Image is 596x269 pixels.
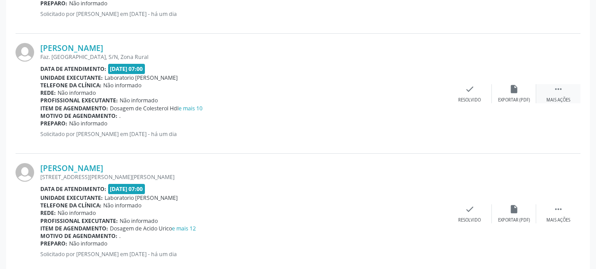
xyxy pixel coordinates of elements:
b: Unidade executante: [40,194,103,202]
span: Não informado [58,89,96,97]
span: Laboratorio [PERSON_NAME] [105,74,178,82]
b: Preparo: [40,120,67,127]
b: Data de atendimento: [40,65,106,73]
img: img [16,43,34,62]
span: Laboratorio [PERSON_NAME] [105,194,178,202]
i:  [553,84,563,94]
b: Unidade executante: [40,74,103,82]
p: Solicitado por [PERSON_NAME] em [DATE] - há um dia [40,130,448,138]
div: Exportar (PDF) [498,217,530,223]
span: Não informado [120,217,158,225]
div: Exportar (PDF) [498,97,530,103]
div: Mais ações [546,217,570,223]
p: Solicitado por [PERSON_NAME] em [DATE] - há um dia [40,10,315,18]
i: insert_drive_file [509,84,519,94]
b: Data de atendimento: [40,185,106,193]
div: Resolvido [458,97,481,103]
div: Mais ações [546,97,570,103]
b: Item de agendamento: [40,105,108,112]
i: insert_drive_file [509,204,519,214]
img: img [16,163,34,182]
b: Preparo: [40,240,67,247]
span: [DATE] 07:00 [108,184,145,194]
b: Motivo de agendamento: [40,232,117,240]
span: Não informado [120,97,158,104]
i: check [465,84,475,94]
span: [DATE] 07:00 [108,64,145,74]
b: Rede: [40,209,56,217]
span: Não informado [103,82,141,89]
div: [STREET_ADDRESS][PERSON_NAME][PERSON_NAME] [40,173,448,181]
b: Item de agendamento: [40,225,108,232]
span: . [119,232,121,240]
div: Faz. [GEOGRAPHIC_DATA], S/N, Zona Rural [40,53,448,61]
span: Dosagem de Colesterol Hdl [110,105,203,112]
a: e mais 10 [179,105,203,112]
a: e mais 12 [172,225,196,232]
span: Não informado [69,240,107,247]
i: check [465,204,475,214]
b: Profissional executante: [40,217,118,225]
span: Dosagem de Acido Urico [110,225,196,232]
a: [PERSON_NAME] [40,43,103,53]
div: Resolvido [458,217,481,223]
b: Motivo de agendamento: [40,112,117,120]
span: . [119,112,121,120]
b: Profissional executante: [40,97,118,104]
span: Não informado [69,120,107,127]
a: [PERSON_NAME] [40,163,103,173]
b: Rede: [40,89,56,97]
b: Telefone da clínica: [40,82,101,89]
span: Não informado [103,202,141,209]
b: Telefone da clínica: [40,202,101,209]
i:  [553,204,563,214]
span: Não informado [58,209,96,217]
p: Solicitado por [PERSON_NAME] em [DATE] - há um dia [40,250,448,258]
